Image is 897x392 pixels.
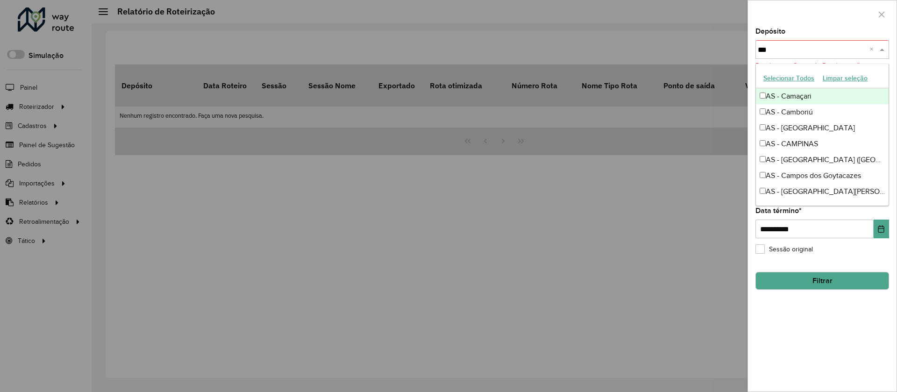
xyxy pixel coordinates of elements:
[755,64,889,206] ng-dropdown-panel: Options list
[756,88,889,104] div: AS - Camaçari
[755,205,802,216] label: Data término
[756,136,889,152] div: AS - CAMPINAS
[755,26,785,37] label: Depósito
[756,104,889,120] div: AS - Camboriú
[756,168,889,184] div: AS - Campos dos Goytacazes
[755,62,864,79] formly-validation-message: Depósito ou Grupo de Depósitos são obrigatórios
[756,184,889,200] div: AS - [GEOGRAPHIC_DATA][PERSON_NAME][PERSON_NAME]
[756,152,889,168] div: AS - [GEOGRAPHIC_DATA] ([GEOGRAPHIC_DATA])
[869,44,877,55] span: Clear all
[759,71,819,86] button: Selecionar Todos
[755,244,813,254] label: Sessão original
[756,120,889,136] div: AS - [GEOGRAPHIC_DATA]
[819,71,872,86] button: Limpar seleção
[755,272,889,290] button: Filtrar
[756,200,889,215] div: CDD Camaçari
[874,220,889,238] button: Choose Date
